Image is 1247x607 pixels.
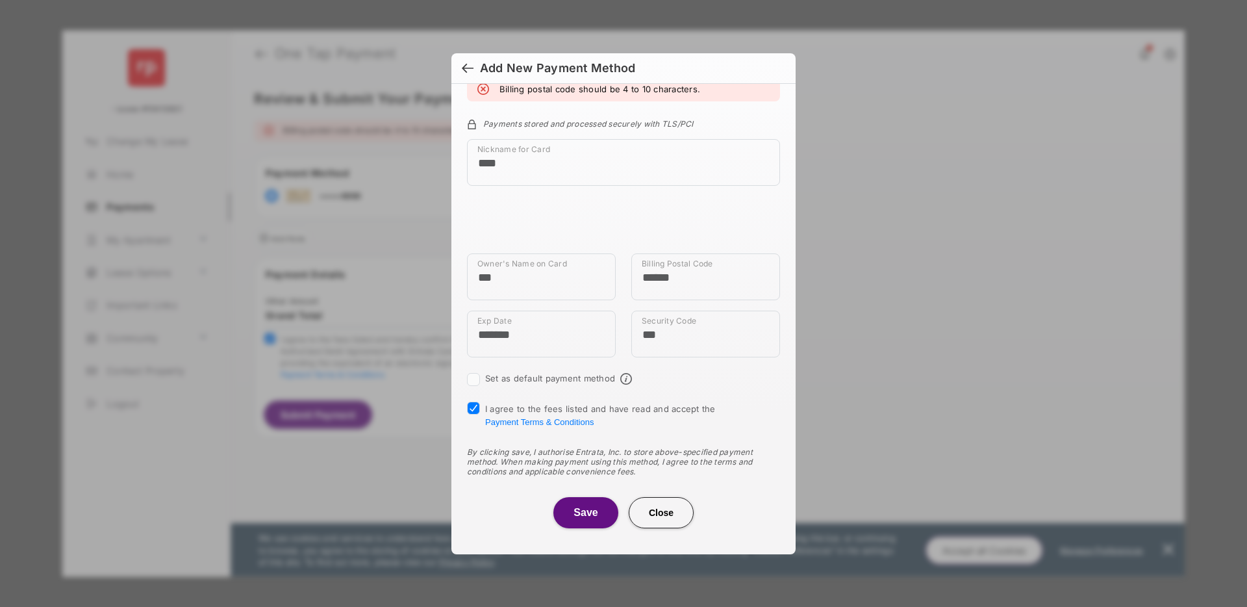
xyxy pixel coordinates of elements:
button: Close [629,497,694,528]
div: By clicking save, I authorise Entrata, Inc. to store above-specified payment method. When making ... [467,447,780,476]
button: Save [553,497,618,528]
div: Payments stored and processed securely with TLS/PCI [467,117,780,129]
button: I agree to the fees listed and have read and accept the [485,417,594,427]
em: Billing postal code should be 4 to 10 characters. [499,83,700,96]
div: Add New Payment Method [480,61,635,75]
iframe: Credit card field [467,196,780,253]
span: Default payment method info [620,373,632,385]
span: I agree to the fees listed and have read and accept the [485,404,716,427]
label: Set as default payment method [485,373,615,383]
